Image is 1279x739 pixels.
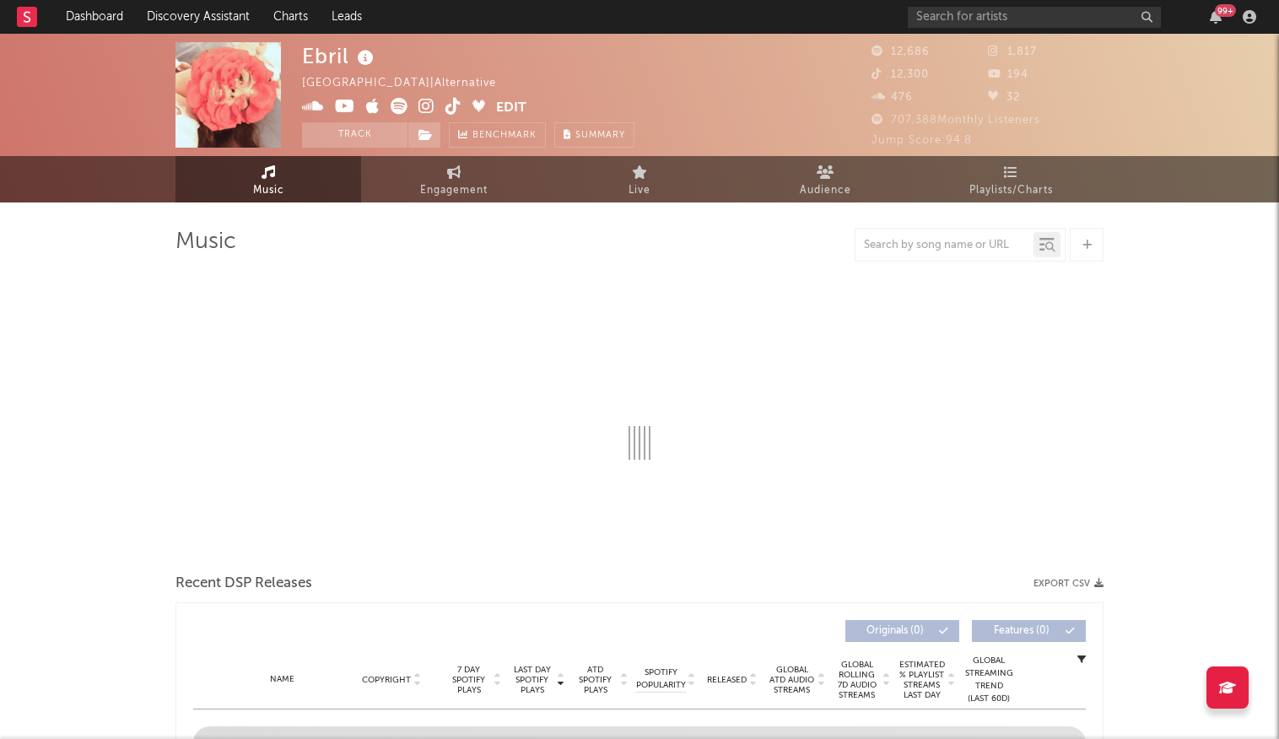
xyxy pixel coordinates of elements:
input: Search by song name or URL [855,239,1033,252]
span: Benchmark [472,126,537,146]
span: Engagement [420,181,488,201]
div: [GEOGRAPHIC_DATA] | Alternative [302,73,515,94]
a: Live [547,156,732,202]
span: 476 [872,92,913,103]
a: Engagement [361,156,547,202]
button: Track [302,122,407,148]
span: ATD Spotify Plays [573,665,618,695]
span: Copyright [362,675,411,685]
a: Playlists/Charts [918,156,1104,202]
span: Estimated % Playlist Streams Last Day [899,660,945,700]
div: Ebril [302,42,378,70]
a: Benchmark [449,122,546,148]
button: 99+ [1210,10,1222,24]
span: 194 [988,69,1028,80]
span: Features ( 0 ) [983,626,1060,636]
span: 707,388 Monthly Listeners [872,115,1040,126]
div: Global Streaming Trend (Last 60D) [963,655,1014,705]
span: Playlists/Charts [969,181,1053,201]
span: Recent DSP Releases [175,574,312,594]
span: Last Day Spotify Plays [510,665,554,695]
div: Name [227,673,337,686]
span: 1,817 [988,46,1037,57]
span: Released [707,675,747,685]
a: Music [175,156,361,202]
span: Global Rolling 7D Audio Streams [834,660,880,700]
span: Audience [800,181,851,201]
span: Originals ( 0 ) [856,626,934,636]
span: 32 [988,92,1020,103]
span: Live [629,181,650,201]
span: 12,300 [872,69,929,80]
button: Summary [554,122,634,148]
span: Global ATD Audio Streams [769,665,815,695]
div: 99 + [1215,4,1236,17]
span: 7 Day Spotify Plays [446,665,491,695]
span: Spotify Popularity [636,666,686,692]
button: Edit [496,98,526,119]
span: Summary [575,131,625,140]
a: Audience [732,156,918,202]
input: Search for artists [908,7,1161,28]
button: Originals(0) [845,620,959,642]
span: Music [253,181,284,201]
button: Export CSV [1033,579,1104,589]
span: 12,686 [872,46,930,57]
span: Jump Score: 94.8 [872,135,972,146]
button: Features(0) [972,620,1086,642]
